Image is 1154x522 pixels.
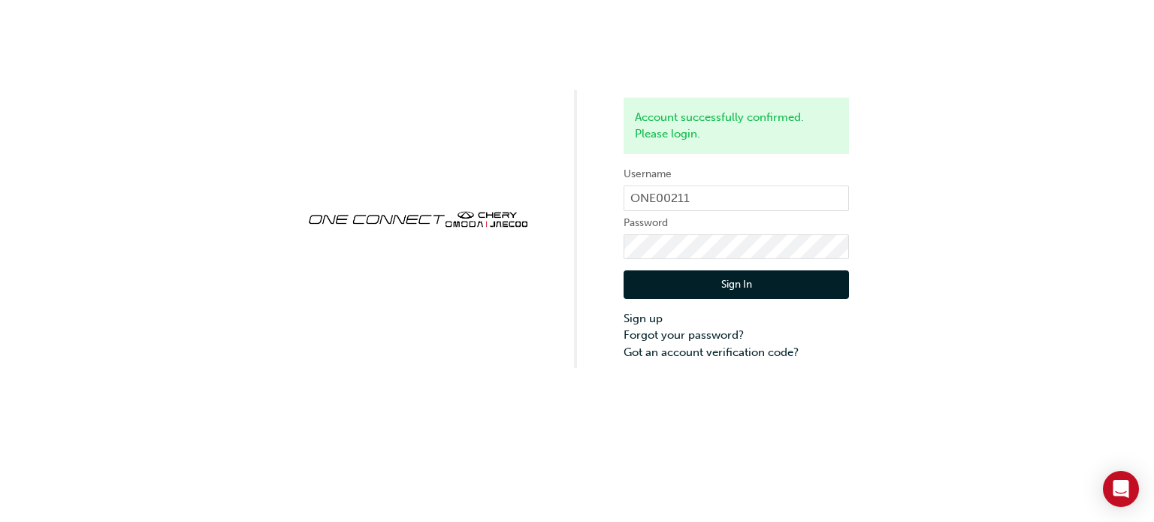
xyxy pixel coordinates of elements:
label: Username [624,165,849,183]
a: Forgot your password? [624,327,849,344]
button: Sign In [624,270,849,299]
label: Password [624,214,849,232]
div: Account successfully confirmed. Please login. [624,98,849,154]
a: Sign up [624,310,849,327]
input: Username [624,186,849,211]
a: Got an account verification code? [624,344,849,361]
img: oneconnect [305,198,530,237]
div: Open Intercom Messenger [1103,471,1139,507]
